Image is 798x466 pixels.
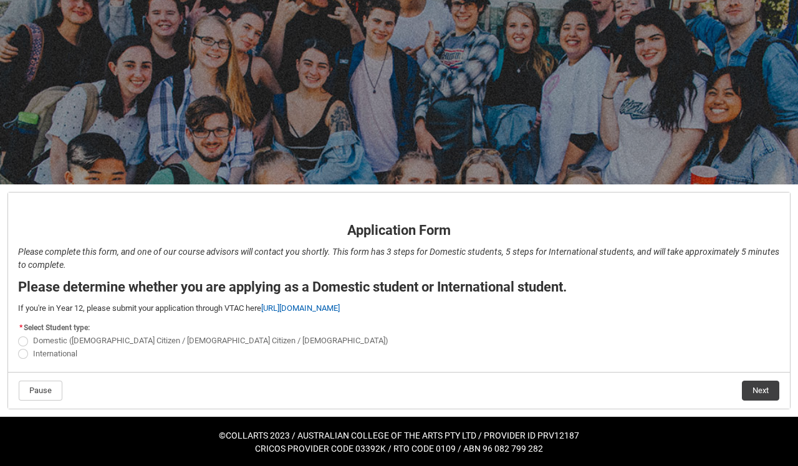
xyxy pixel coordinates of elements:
[18,247,779,270] em: Please complete this form, and one of our course advisors will contact you shortly. This form has...
[33,336,388,345] span: Domestic ([DEMOGRAPHIC_DATA] Citizen / [DEMOGRAPHIC_DATA] Citizen / [DEMOGRAPHIC_DATA])
[261,303,340,313] a: [URL][DOMAIN_NAME]
[19,381,62,401] button: Pause
[18,302,780,315] p: If you're in Year 12, please submit your application through VTAC here
[19,323,22,332] abbr: required
[18,201,135,213] strong: Application Form - Page 1
[18,279,567,295] strong: Please determine whether you are applying as a Domestic student or International student.
[24,323,90,332] span: Select Student type:
[33,349,77,358] span: International
[347,222,451,238] strong: Application Form
[7,192,791,409] article: REDU_Application_Form_for_Applicant flow
[742,381,779,401] button: Next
